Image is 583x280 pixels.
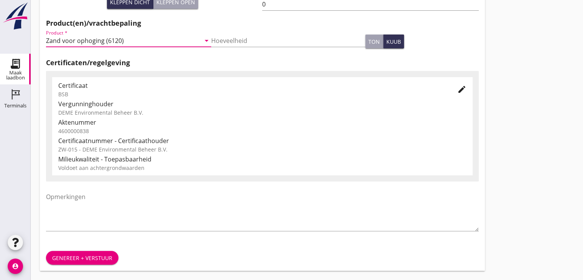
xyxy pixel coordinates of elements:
[386,38,401,46] div: kuub
[58,109,466,117] div: DEME Environmental Beheer B.V.
[58,136,466,145] div: Certificaatnummer - Certificaathouder
[8,259,23,274] i: account_circle
[58,155,466,164] div: Milieukwaliteit - Toepasbaarheid
[457,85,466,94] i: edit
[58,99,466,109] div: Vergunninghouder
[46,18,479,28] h2: Product(en)/vrachtbepaling
[58,127,466,135] div: 4600000838
[4,103,26,108] div: Terminals
[202,36,211,45] i: arrow_drop_down
[58,90,445,98] div: BSB
[46,35,200,47] input: Product *
[58,118,466,127] div: Aktenummer
[58,164,466,172] div: Voldoet aan achtergrondwaarden
[46,58,479,68] h2: Certificaten/regelgeving
[46,191,479,231] textarea: Opmerkingen
[58,81,445,90] div: Certificaat
[368,38,380,46] div: ton
[2,2,29,30] img: logo-small.a267ee39.svg
[52,254,112,262] div: Genereer + verstuur
[383,35,404,48] button: kuub
[58,145,466,153] div: ZW-015 - DEME Environmental Beheer B.V.
[365,35,383,48] button: ton
[211,35,366,47] input: Hoeveelheid
[46,251,118,265] button: Genereer + verstuur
